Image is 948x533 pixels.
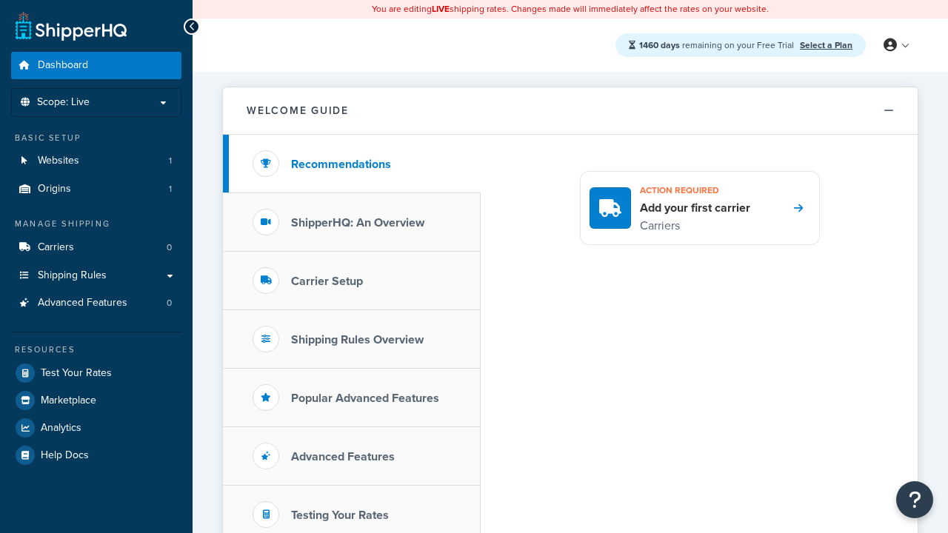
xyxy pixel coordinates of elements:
[167,297,172,309] span: 0
[291,275,363,288] h3: Carrier Setup
[41,395,96,407] span: Marketplace
[291,216,424,229] h3: ShipperHQ: An Overview
[38,269,107,282] span: Shipping Rules
[38,297,127,309] span: Advanced Features
[11,289,181,317] a: Advanced Features0
[247,105,349,116] h2: Welcome Guide
[169,183,172,195] span: 1
[640,216,750,235] p: Carriers
[640,200,750,216] h4: Add your first carrier
[291,392,439,405] h3: Popular Advanced Features
[11,175,181,203] a: Origins1
[167,241,172,254] span: 0
[11,343,181,356] div: Resources
[38,183,71,195] span: Origins
[639,38,796,52] span: remaining on your Free Trial
[291,509,389,522] h3: Testing Your Rates
[38,241,74,254] span: Carriers
[41,367,112,380] span: Test Your Rates
[432,2,450,16] b: LIVE
[11,289,181,317] li: Advanced Features
[11,175,181,203] li: Origins
[11,360,181,386] a: Test Your Rates
[11,147,181,175] a: Websites1
[291,450,395,463] h3: Advanced Features
[11,415,181,441] a: Analytics
[640,181,750,200] h3: Action required
[11,262,181,289] a: Shipping Rules
[11,132,181,144] div: Basic Setup
[11,234,181,261] li: Carriers
[11,218,181,230] div: Manage Shipping
[37,96,90,109] span: Scope: Live
[896,481,933,518] button: Open Resource Center
[38,59,88,72] span: Dashboard
[800,38,852,52] a: Select a Plan
[38,155,79,167] span: Websites
[11,147,181,175] li: Websites
[291,333,424,346] h3: Shipping Rules Overview
[41,449,89,462] span: Help Docs
[11,442,181,469] a: Help Docs
[41,422,81,435] span: Analytics
[11,234,181,261] a: Carriers0
[11,387,181,414] a: Marketplace
[11,52,181,79] a: Dashboard
[291,158,391,171] h3: Recommendations
[639,38,680,52] strong: 1460 days
[169,155,172,167] span: 1
[223,87,918,135] button: Welcome Guide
